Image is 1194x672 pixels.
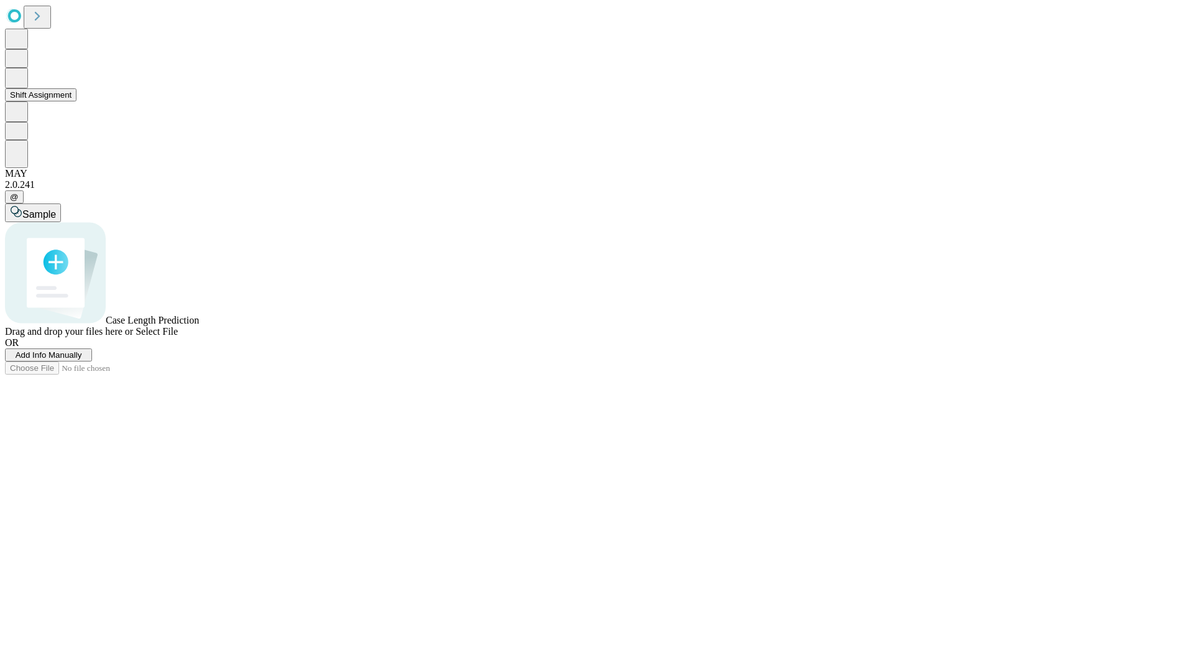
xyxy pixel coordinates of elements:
[5,168,1189,179] div: MAY
[136,326,178,337] span: Select File
[22,209,56,220] span: Sample
[10,192,19,202] span: @
[5,190,24,203] button: @
[106,315,199,325] span: Case Length Prediction
[5,348,92,362] button: Add Info Manually
[5,179,1189,190] div: 2.0.241
[5,88,76,101] button: Shift Assignment
[5,326,133,337] span: Drag and drop your files here or
[16,350,82,360] span: Add Info Manually
[5,337,19,348] span: OR
[5,203,61,222] button: Sample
